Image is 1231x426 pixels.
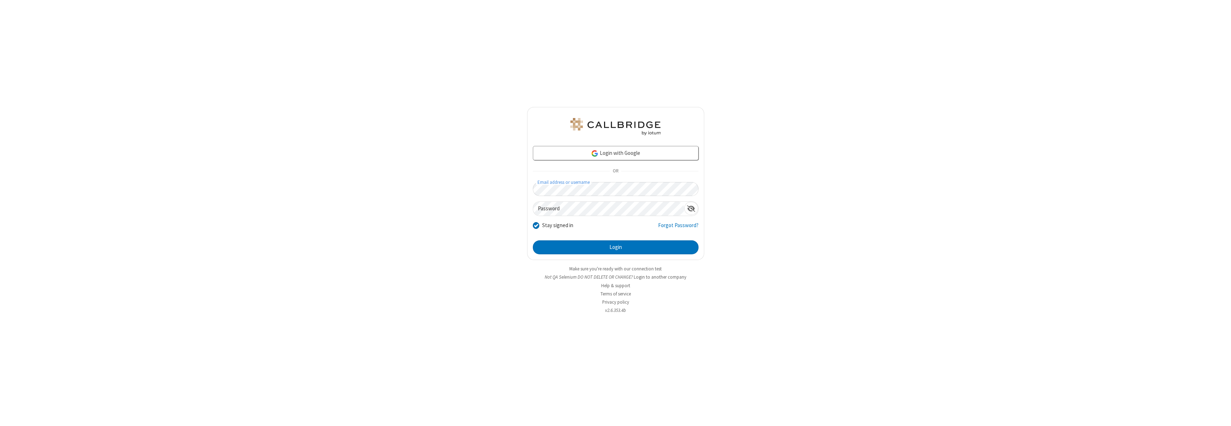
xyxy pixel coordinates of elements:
a: Login with Google [533,146,699,160]
a: Privacy policy [602,299,629,305]
button: Login [533,240,699,255]
img: QA Selenium DO NOT DELETE OR CHANGE [569,118,662,135]
li: Not QA Selenium DO NOT DELETE OR CHANGE? [527,274,704,280]
button: Login to another company [634,274,686,280]
a: Help & support [601,283,630,289]
span: OR [610,166,621,176]
a: Terms of service [600,291,631,297]
div: Show password [684,202,698,215]
li: v2.6.353.4b [527,307,704,314]
input: Email address or username [533,182,699,196]
img: google-icon.png [591,150,599,157]
input: Password [533,202,684,216]
a: Forgot Password? [658,221,699,235]
label: Stay signed in [542,221,573,230]
a: Make sure you're ready with our connection test [569,266,662,272]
